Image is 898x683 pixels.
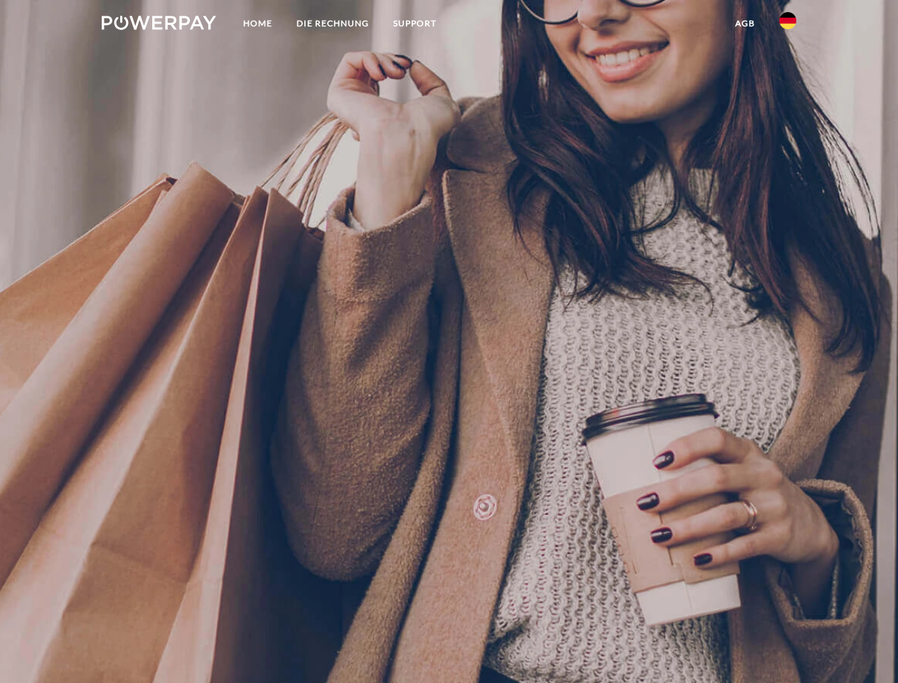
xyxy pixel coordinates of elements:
[723,11,767,36] a: agb
[381,11,449,36] a: SUPPORT
[779,12,796,29] img: de
[284,11,381,36] a: DIE RECHNUNG
[102,16,216,30] img: logo-powerpay-white.svg
[231,11,284,36] a: Home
